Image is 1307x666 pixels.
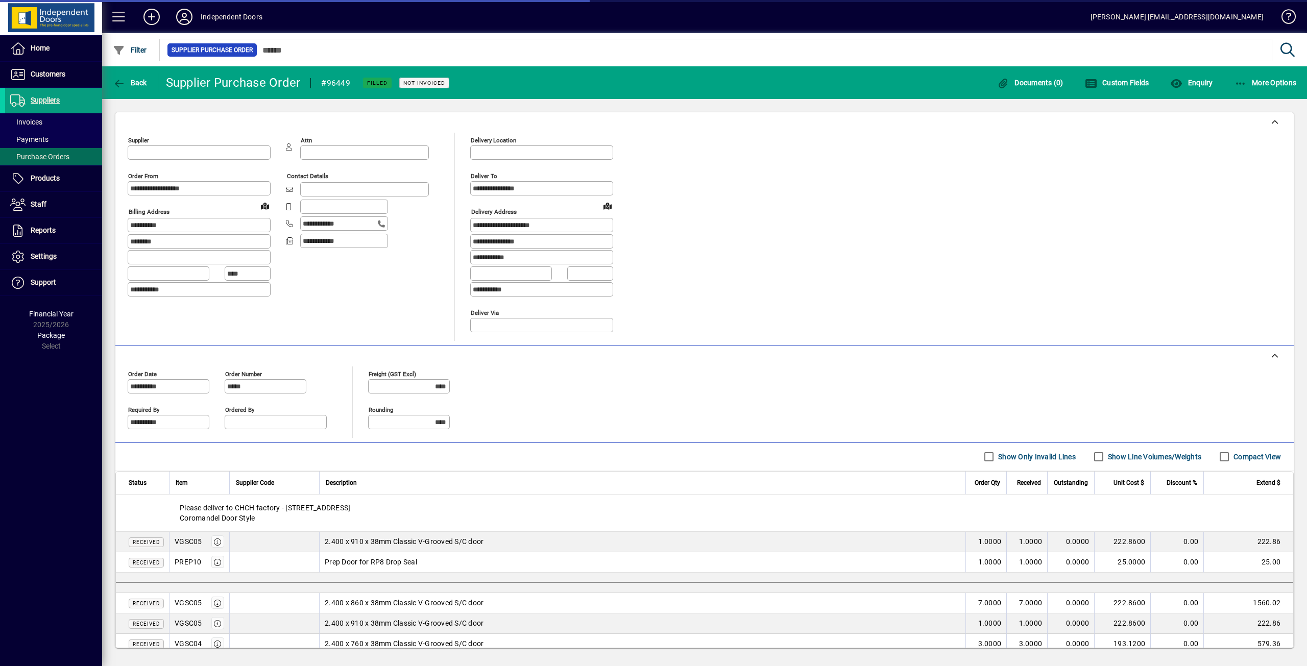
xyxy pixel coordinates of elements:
span: Not Invoiced [403,80,445,86]
a: Home [5,36,102,61]
td: 0.00 [1150,593,1203,613]
label: Compact View [1231,452,1281,462]
label: Show Only Invalid Lines [996,452,1076,462]
span: Status [129,477,147,488]
a: Support [5,270,102,295]
span: Filter [113,46,147,54]
td: 222.8600 [1094,613,1150,634]
span: Enquiry [1170,79,1213,87]
td: 222.86 [1203,613,1293,634]
span: Unit Cost $ [1114,477,1144,488]
span: Filled [367,80,388,86]
span: Custom Fields [1085,79,1149,87]
span: 2.400 x 860 x 38mm Classic V-Grooved S/C door [325,598,483,608]
td: 0.0000 [1047,613,1094,634]
td: 193.1200 [1094,634,1150,654]
button: Profile [168,8,201,26]
a: Purchase Orders [5,148,102,165]
span: Financial Year [29,310,74,318]
span: Discount % [1167,477,1197,488]
span: Invoices [10,118,42,126]
a: Settings [5,244,102,269]
a: Reports [5,218,102,243]
div: Independent Doors [201,9,262,25]
span: Staff [31,200,46,208]
td: 222.86 [1203,532,1293,552]
button: Add [135,8,168,26]
span: Support [31,278,56,286]
mat-label: Attn [301,137,312,144]
span: Prep Door for RP8 Drop Seal [325,557,417,567]
mat-label: Rounding [369,406,393,413]
td: 25.0000 [1094,552,1150,573]
span: More Options [1235,79,1297,87]
div: [PERSON_NAME] [EMAIL_ADDRESS][DOMAIN_NAME] [1091,9,1264,25]
span: Supplier Code [236,477,274,488]
span: Received [133,621,160,627]
a: Staff [5,192,102,217]
td: 222.8600 [1094,593,1150,613]
td: 1560.02 [1203,593,1293,613]
mat-label: Delivery Location [471,137,516,144]
div: VGSC05 [175,536,202,547]
mat-label: Required by [128,406,159,413]
span: Documents (0) [997,79,1063,87]
span: Received [1017,477,1041,488]
span: Extend $ [1256,477,1280,488]
span: 2.400 x 910 x 38mm Classic V-Grooved S/C door [325,536,483,547]
span: Supplier Purchase Order [172,45,253,55]
span: Item [176,477,188,488]
button: More Options [1232,73,1299,92]
a: Products [5,166,102,191]
mat-label: Order number [225,370,262,377]
td: 25.00 [1203,552,1293,573]
div: VGSC04 [175,638,202,649]
button: Filter [110,41,150,59]
td: 7.0000 [1006,593,1047,613]
mat-label: Deliver via [471,309,499,316]
button: Documents (0) [995,73,1066,92]
mat-label: Order date [128,370,157,377]
span: Payments [10,135,49,143]
mat-label: Supplier [128,137,149,144]
td: 1.0000 [1006,532,1047,552]
app-page-header-button: Back [102,73,158,92]
mat-label: Order from [128,172,158,180]
td: 0.00 [1150,634,1203,654]
div: Supplier Purchase Order [166,75,301,91]
a: Invoices [5,113,102,131]
span: 2.400 x 760 x 38mm Classic V-Grooved S/C door [325,638,483,649]
span: 2.400 x 910 x 38mm Classic V-Grooved S/C door [325,618,483,628]
a: Payments [5,131,102,148]
td: 1.0000 [1006,552,1047,573]
mat-label: Ordered by [225,406,254,413]
a: View on map [599,198,616,214]
button: Custom Fields [1082,73,1152,92]
label: Show Line Volumes/Weights [1106,452,1201,462]
span: Home [31,44,50,52]
td: 0.0000 [1047,634,1094,654]
span: Suppliers [31,96,60,104]
span: Received [133,601,160,606]
span: Reports [31,226,56,234]
td: 3.0000 [965,634,1006,654]
mat-label: Freight (GST excl) [369,370,416,377]
td: 3.0000 [1006,634,1047,654]
span: Received [133,642,160,647]
div: Please deliver to CHCH factory - [STREET_ADDRESS] Coromandel Door Style [116,495,1293,531]
td: 0.00 [1150,532,1203,552]
td: 579.36 [1203,634,1293,654]
div: PREP10 [175,557,202,567]
div: VGSC05 [175,598,202,608]
div: VGSC05 [175,618,202,628]
button: Enquiry [1168,73,1215,92]
td: 1.0000 [965,532,1006,552]
mat-label: Deliver To [471,172,497,180]
td: 1.0000 [1006,613,1047,634]
span: Description [326,477,357,488]
td: 1.0000 [965,613,1006,634]
a: View on map [257,198,273,214]
td: 0.0000 [1047,532,1094,552]
span: Package [37,331,65,339]
td: 7.0000 [965,593,1006,613]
